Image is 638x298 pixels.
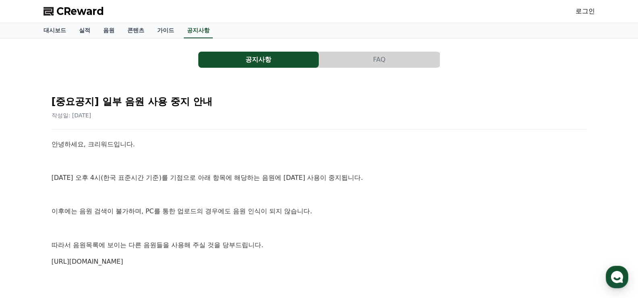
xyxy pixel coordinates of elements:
[52,139,587,150] p: 안녕하세요, 크리워드입니다.
[104,231,155,251] a: 설정
[125,243,134,250] span: 설정
[52,258,123,265] a: [URL][DOMAIN_NAME]
[52,173,587,183] p: [DATE] 오후 4시(한국 표준시간 기준)를 기점으로 아래 항목에 해당하는 음원에 [DATE] 사용이 중지됩니다.
[319,52,440,68] button: FAQ
[319,52,440,68] a: FAQ
[52,112,91,119] span: 작성일: [DATE]
[184,23,213,38] a: 공지사항
[25,243,30,250] span: 홈
[73,23,97,38] a: 실적
[121,23,151,38] a: 콘텐츠
[198,52,319,68] button: 공지사항
[97,23,121,38] a: 음원
[44,5,104,18] a: CReward
[56,5,104,18] span: CReward
[53,231,104,251] a: 대화
[52,206,587,217] p: 이후에는 음원 검색이 불가하며, PC를 통한 업로드의 경우에도 음원 인식이 되지 않습니다.
[2,231,53,251] a: 홈
[151,23,181,38] a: 가이드
[576,6,595,16] a: 로그인
[52,240,587,250] p: 따라서 음원목록에 보이는 다른 음원들을 사용해 주실 것을 당부드립니다.
[74,244,83,250] span: 대화
[37,23,73,38] a: 대시보드
[52,95,587,108] h2: [중요공지] 일부 음원 사용 중지 안내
